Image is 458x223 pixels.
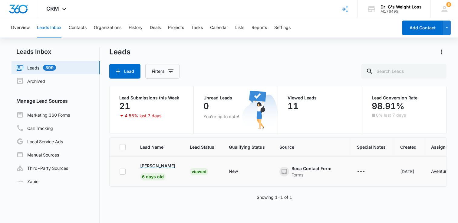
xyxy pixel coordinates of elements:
[190,169,208,174] a: Viewed
[376,113,406,117] p: 0% last 7 days
[191,18,203,37] button: Tasks
[372,96,437,100] p: Lead Conversion Rate
[16,178,40,185] a: Zapier
[235,18,244,37] button: Lists
[119,96,184,100] p: Lead Submissions this Week
[16,138,63,145] a: Local Service Ads
[446,2,451,7] span: 6
[16,151,59,158] a: Manual Sources
[437,47,446,57] button: Actions
[37,18,61,37] button: Leads Inbox
[372,101,404,111] p: 98.91%
[229,144,265,150] span: Qualifying Status
[357,168,365,175] div: ---
[119,101,130,111] p: 21
[279,165,342,178] div: - - Select to Edit Field
[361,64,446,79] input: Search Leads
[229,168,238,174] div: New
[292,172,331,178] div: Forms
[129,18,143,37] button: History
[190,144,214,150] span: Lead Status
[16,124,53,132] a: Call Tracking
[279,144,342,150] span: Source
[46,5,59,12] span: CRM
[94,18,121,37] button: Organizations
[357,168,376,175] div: - - Select to Edit Field
[292,165,331,172] div: Boca Contact Form
[203,101,209,111] p: 0
[16,111,70,118] a: Marketing 360 Forms
[125,114,161,118] p: 4.55% last 7 days
[140,144,175,150] span: Lead Name
[400,168,417,175] div: [DATE]
[145,64,180,79] button: Filters
[210,18,228,37] button: Calendar
[252,18,267,37] button: Reports
[357,144,386,150] span: Special Notes
[381,5,422,9] div: account name
[140,163,175,169] p: [PERSON_NAME]
[16,77,45,85] a: Archived
[150,18,161,37] button: Deals
[16,64,56,71] a: Leads399
[288,101,298,111] p: 11
[140,163,175,179] a: [PERSON_NAME]6 days old
[168,18,184,37] button: Projects
[16,164,68,172] a: Third-Party Sources
[12,47,100,56] h2: Leads Inbox
[190,168,208,175] div: Viewed
[69,18,87,37] button: Contacts
[229,168,249,175] div: - - Select to Edit Field
[203,96,268,100] p: Unread Leads
[381,9,422,14] div: account id
[257,194,292,200] p: Showing 1-1 of 1
[109,47,130,57] h1: Leads
[288,96,352,100] p: Viewed Leads
[203,113,268,120] p: You’re up to date!
[402,21,443,35] button: Add Contact
[109,64,140,79] button: Lead
[400,144,417,150] span: Created
[274,18,291,37] button: Settings
[11,18,30,37] button: Overview
[12,97,100,105] h3: Manage Lead Sources
[446,2,451,7] div: notifications count
[140,173,166,180] span: 6 days old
